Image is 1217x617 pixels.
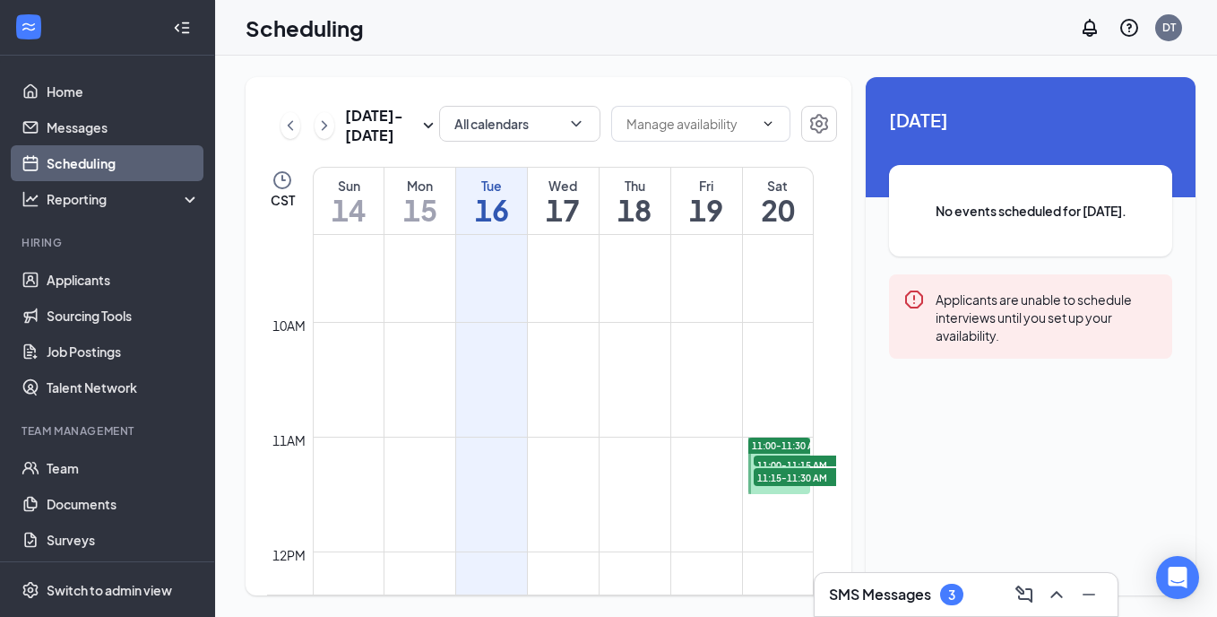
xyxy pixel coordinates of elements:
div: Team Management [22,423,196,439]
svg: ChevronDown [761,117,775,131]
svg: WorkstreamLogo [20,18,38,36]
h1: 17 [528,195,599,225]
a: Team [47,450,200,486]
div: Sun [314,177,384,195]
a: Surveys [47,522,200,558]
button: ChevronRight [315,112,334,139]
a: September 19, 2025 [671,168,742,234]
span: 11:00-11:15 AM [754,456,843,474]
svg: ComposeMessage [1014,584,1035,605]
a: September 14, 2025 [314,168,384,234]
svg: Analysis [22,190,39,208]
div: DT [1162,20,1176,35]
h1: 16 [456,195,527,225]
div: 10am [269,316,309,335]
a: Documents [47,486,200,522]
svg: Settings [808,113,830,135]
button: Settings [801,106,837,142]
a: Sourcing Tools [47,298,200,334]
svg: ChevronDown [567,115,585,133]
h1: Scheduling [246,13,364,43]
svg: Error [903,289,925,310]
div: Switch to admin view [47,581,172,599]
svg: ChevronLeft [281,115,299,136]
svg: QuestionInfo [1118,17,1140,39]
div: 11am [269,430,309,450]
div: Reporting [47,190,201,208]
svg: Settings [22,581,39,599]
span: [DATE] [889,106,1172,134]
div: Open Intercom Messenger [1156,556,1199,599]
button: ComposeMessage [1010,580,1039,609]
span: No events scheduled for [DATE]. [925,201,1136,221]
input: Manage availability [626,114,754,134]
div: Fri [671,177,742,195]
div: 3 [948,587,955,603]
a: Job Postings [47,334,200,369]
a: September 16, 2025 [456,168,527,234]
div: Sat [743,177,813,195]
svg: Notifications [1079,17,1100,39]
div: Mon [384,177,455,195]
a: Scheduling [47,145,200,181]
span: 11:00-11:30 AM [752,439,822,452]
a: Settings [801,106,837,145]
span: 11:15-11:30 AM [754,468,843,486]
h1: 20 [743,195,813,225]
button: ChevronUp [1042,580,1071,609]
a: Talent Network [47,369,200,405]
div: Thu [600,177,670,195]
span: CST [271,191,295,209]
a: Applicants [47,262,200,298]
a: September 15, 2025 [384,168,455,234]
h1: 14 [314,195,384,225]
h1: 19 [671,195,742,225]
a: September 18, 2025 [600,168,670,234]
div: Wed [528,177,599,195]
svg: Minimize [1078,584,1100,605]
a: September 20, 2025 [743,168,813,234]
button: Minimize [1075,580,1103,609]
div: 12pm [269,545,309,565]
button: ChevronLeft [281,112,300,139]
svg: SmallChevronDown [418,115,439,136]
button: All calendarsChevronDown [439,106,600,142]
h3: SMS Messages [829,585,931,604]
svg: ChevronRight [315,115,333,136]
div: Applicants are unable to schedule interviews until you set up your availability. [936,289,1158,344]
h3: [DATE] - [DATE] [345,106,418,145]
a: September 17, 2025 [528,168,599,234]
svg: Collapse [173,19,191,37]
a: Home [47,74,200,109]
h1: 15 [384,195,455,225]
div: Tue [456,177,527,195]
a: Messages [47,109,200,145]
div: Hiring [22,235,196,250]
svg: ChevronUp [1046,584,1067,605]
svg: Clock [272,169,293,191]
h1: 18 [600,195,670,225]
